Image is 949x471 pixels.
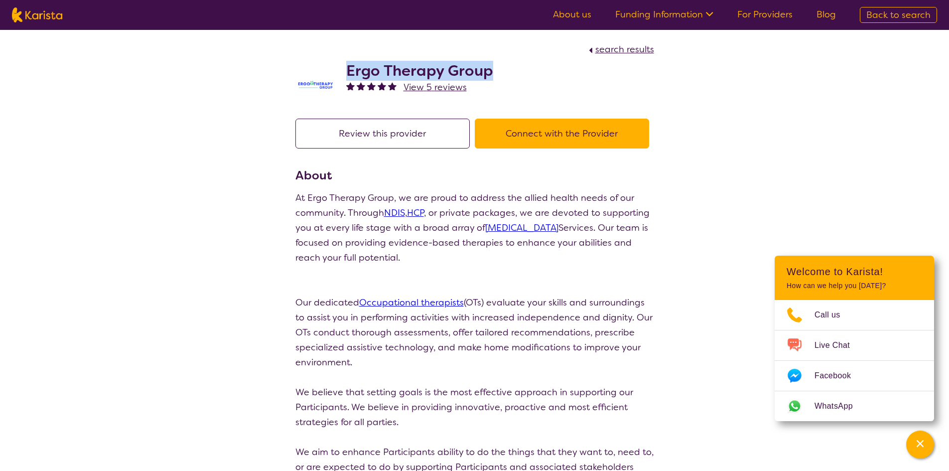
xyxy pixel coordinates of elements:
div: Channel Menu [775,256,934,421]
ul: Choose channel [775,300,934,421]
button: Review this provider [295,119,470,149]
button: Connect with the Provider [475,119,649,149]
span: Facebook [814,368,863,383]
span: Back to search [866,9,931,21]
a: About us [553,8,591,20]
img: fullstar [388,82,397,90]
p: At Ergo Therapy Group, we are proud to address the allied health needs of our community. Through ... [295,190,654,265]
h2: Welcome to Karista! [787,266,922,278]
a: HCP [407,207,424,219]
h2: Ergo Therapy Group [346,62,493,80]
a: Back to search [860,7,937,23]
span: search results [595,43,654,55]
span: Call us [814,308,852,322]
img: j2t6pnkwm7fb0fx62ebc.jpg [295,72,335,97]
h3: About [295,166,654,184]
a: Funding Information [615,8,713,20]
img: fullstar [357,82,365,90]
a: View 5 reviews [404,80,467,95]
img: fullstar [378,82,386,90]
img: fullstar [346,82,355,90]
a: For Providers [737,8,793,20]
a: [MEDICAL_DATA] [485,222,558,234]
a: Blog [816,8,836,20]
span: View 5 reviews [404,81,467,93]
a: NDIS [384,207,405,219]
p: How can we help you [DATE]? [787,282,922,290]
img: fullstar [367,82,376,90]
a: Review this provider [295,128,475,140]
button: Channel Menu [906,431,934,459]
p: We believe that setting goals is the most effective approach in supporting our Participants. We b... [295,385,654,430]
p: Our dedicated (OTs) evaluate your skills and surroundings to assist you in performing activities ... [295,295,654,370]
span: Live Chat [814,338,862,353]
a: Occupational therapists [359,297,464,309]
a: search results [586,43,654,55]
img: Karista logo [12,7,62,22]
a: Web link opens in a new tab. [775,391,934,421]
a: Connect with the Provider [475,128,654,140]
span: WhatsApp [814,399,865,414]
